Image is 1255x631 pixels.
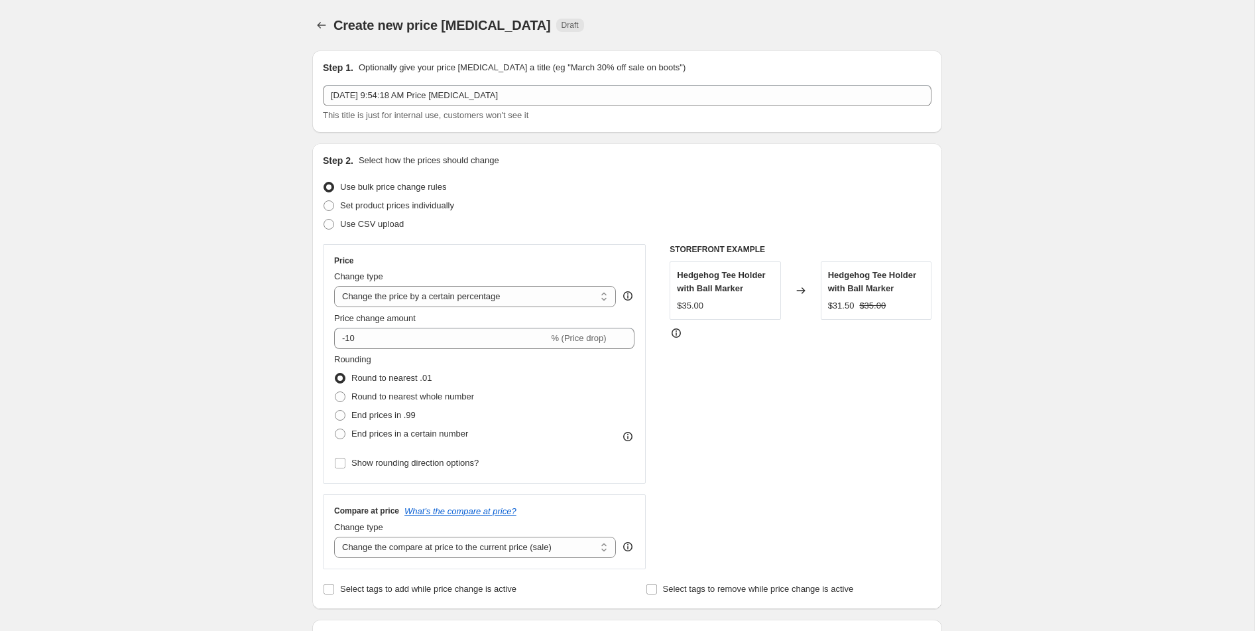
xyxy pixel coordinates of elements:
h6: STOREFRONT EXAMPLE [670,244,931,255]
h2: Step 1. [323,61,353,74]
input: -15 [334,328,548,349]
span: Draft [562,20,579,31]
span: % (Price drop) [551,333,606,343]
span: End prices in .99 [351,410,416,420]
span: Price change amount [334,313,416,323]
span: Change type [334,271,383,281]
span: Select tags to add while price change is active [340,584,516,594]
span: Round to nearest whole number [351,391,474,401]
div: help [621,540,634,553]
span: Select tags to remove while price change is active [663,584,854,594]
button: What's the compare at price? [404,506,516,516]
span: Hedgehog Tee Holder with Ball Marker [677,270,765,293]
p: Optionally give your price [MEDICAL_DATA] a title (eg "March 30% off sale on boots") [359,61,686,74]
div: help [621,289,634,303]
span: Change type [334,522,383,532]
h3: Compare at price [334,506,399,516]
div: $31.50 [828,299,855,313]
span: Set product prices individually [340,200,454,210]
span: Rounding [334,354,371,364]
span: End prices in a certain number [351,429,468,439]
h2: Step 2. [323,154,353,167]
span: Show rounding direction options? [351,458,479,468]
span: Round to nearest .01 [351,373,432,383]
h3: Price [334,255,353,266]
span: Use bulk price change rules [340,182,446,192]
div: $35.00 [677,299,703,313]
button: Price change jobs [312,16,331,35]
span: Hedgehog Tee Holder with Ball Marker [828,270,916,293]
p: Select how the prices should change [359,154,499,167]
span: Create new price [MEDICAL_DATA] [333,18,551,33]
span: This title is just for internal use, customers won't see it [323,110,528,120]
strike: $35.00 [859,299,886,313]
span: Use CSV upload [340,219,404,229]
input: 30% off holiday sale [323,85,931,106]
